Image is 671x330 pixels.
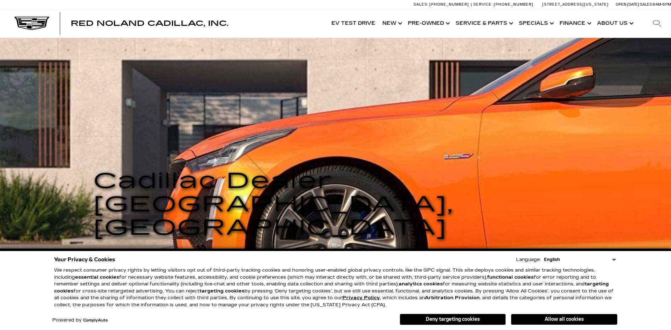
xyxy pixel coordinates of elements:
div: Language: [516,257,541,262]
a: ComplyAuto [83,318,108,323]
strong: targeting cookies [199,288,244,294]
a: Service & Parts [452,9,515,38]
img: Cadillac Dark Logo with Cadillac White Text [14,17,50,30]
a: Sales: [PHONE_NUMBER] [413,2,471,6]
a: New [379,9,404,38]
a: EV Test Drive [328,9,379,38]
strong: targeting cookies [54,281,609,294]
a: Specials [515,9,556,38]
button: Allow all cookies [511,314,617,325]
a: Privacy Policy [342,295,380,301]
select: Language Select [542,256,617,263]
span: Open [DATE] [616,2,639,7]
span: Service: [473,2,493,7]
span: Sales: [413,2,428,7]
a: Finance [556,9,594,38]
a: Pre-Owned [404,9,452,38]
button: Deny targeting cookies [400,314,506,325]
a: Red Noland Cadillac, Inc. [71,20,229,27]
a: About Us [594,9,636,38]
span: 9 AM-6 PM [653,2,671,7]
span: Your Privacy & Cookies [54,255,115,264]
span: Cadillac Dealer [GEOGRAPHIC_DATA], [GEOGRAPHIC_DATA] [93,168,454,240]
span: [PHONE_NUMBER] [429,2,469,7]
a: [STREET_ADDRESS][US_STATE] [542,2,609,7]
strong: functional cookies [487,274,534,280]
span: Red Noland Cadillac, Inc. [71,19,229,28]
span: [PHONE_NUMBER] [494,2,533,7]
strong: essential cookies [75,274,119,280]
strong: analytics cookies [399,281,443,287]
strong: Arbitration Provision [425,295,480,301]
div: Powered by [52,318,108,323]
span: Sales: [640,2,653,7]
a: Service: [PHONE_NUMBER] [471,2,535,6]
p: We respect consumer privacy rights by letting visitors opt out of third-party tracking cookies an... [54,267,617,308]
